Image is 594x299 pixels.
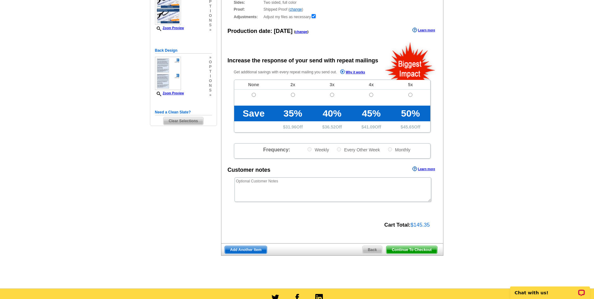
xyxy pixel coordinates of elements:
label: Monthly [387,147,411,153]
div: Production date: [228,27,309,35]
span: t [209,4,212,9]
span: p [209,65,212,69]
span: o [209,60,212,65]
strong: Cart Total: [384,222,411,228]
input: Monthly [388,147,392,151]
span: Add Another Item [225,246,267,254]
a: Zoom Preview [155,26,184,30]
a: Back [362,246,383,254]
span: s [209,88,212,93]
span: ( ) [294,30,308,34]
span: $145.35 [411,222,430,228]
span: 45.65 [403,124,414,129]
h5: Need a Clean Slate? [155,109,212,115]
span: 36.52 [325,124,336,129]
span: Frequency: [263,147,290,152]
div: Increase the response of your send with repeat mailings [228,56,378,65]
img: small-thumb.jpg [155,57,181,90]
td: 2x [273,80,312,90]
td: None [234,80,273,90]
a: change [295,30,307,34]
span: » [209,28,212,32]
span: n [209,83,212,88]
td: 3x [312,80,352,90]
strong: Proof: [234,7,262,12]
strong: Adjustments: [234,14,262,20]
label: Weekly [307,147,329,153]
a: Learn more [412,28,435,33]
p: Get additional savings with every repeat mailing you send out. [234,69,379,76]
iframe: LiveChat chat widget [506,279,594,299]
td: $ Off [352,121,391,132]
span: s [209,23,212,28]
td: 40% [312,106,352,121]
td: 5x [391,80,430,90]
td: Save [234,106,273,121]
span: n [209,18,212,23]
td: $ Off [391,121,430,132]
input: Every Other Week [337,147,341,151]
td: $ Off [273,121,312,132]
label: Every Other Week [336,147,380,153]
span: Continue To Checkout [386,246,437,254]
span: 31.96 [286,124,297,129]
span: 41.09 [364,124,375,129]
span: i [209,74,212,79]
a: Zoom Preview [155,92,184,95]
span: i [209,9,212,13]
td: $ Off [312,121,352,132]
td: 50% [391,106,430,121]
input: Weekly [307,147,312,151]
span: » [209,93,212,97]
span: [DATE] [274,28,293,34]
td: 4x [352,80,391,90]
span: Clear Selections [163,117,203,125]
a: Why it works [340,69,365,76]
div: Adjust my files as necessary [234,13,431,20]
a: Add Another Item [225,246,267,254]
span: Back [363,246,382,254]
h5: Back Design [155,48,212,54]
a: Learn more [412,166,435,171]
span: o [209,79,212,83]
div: Shipped Proof ( ) [234,7,431,12]
td: 35% [273,106,312,121]
div: Customer notes [228,166,271,174]
span: t [209,69,212,74]
span: o [209,13,212,18]
span: » [209,55,212,60]
a: change [290,7,302,12]
img: biggestImpact.png [385,41,436,80]
td: 45% [352,106,391,121]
